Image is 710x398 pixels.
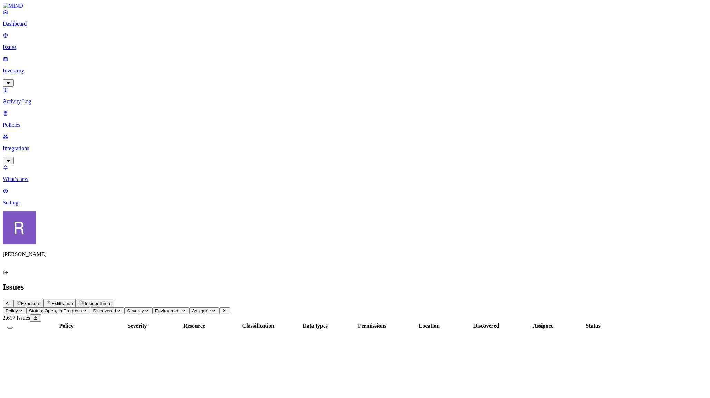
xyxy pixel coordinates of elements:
span: Policy [6,308,18,313]
span: 2,617 Issues [3,315,30,321]
div: Classification [230,323,286,329]
p: Integrations [3,145,707,152]
p: Activity Log [3,98,707,105]
div: Discovered [458,323,514,329]
p: Inventory [3,68,707,74]
span: Exfiltration [51,301,73,306]
span: Status: Open, In Progress [29,308,82,313]
p: Dashboard [3,21,707,27]
span: Environment [155,308,181,313]
p: Issues [3,44,707,50]
span: Discovered [93,308,116,313]
button: Select all [7,327,13,329]
div: Data types [287,323,343,329]
div: Permissions [344,323,400,329]
img: MIND [3,3,23,9]
span: Assignee [192,308,211,313]
span: Insider threat [85,301,112,306]
p: Settings [3,200,707,206]
span: Severity [127,308,144,313]
div: Status [572,323,614,329]
p: Policies [3,122,707,128]
div: Assignee [515,323,571,329]
div: Policy [18,323,115,329]
p: [PERSON_NAME] [3,251,707,258]
span: All [6,301,11,306]
p: What's new [3,176,707,182]
img: Rich Thompson [3,211,36,244]
span: Exposure [21,301,40,306]
h2: Issues [3,282,707,292]
div: Location [401,323,457,329]
div: Resource [160,323,229,329]
div: Severity [116,323,158,329]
